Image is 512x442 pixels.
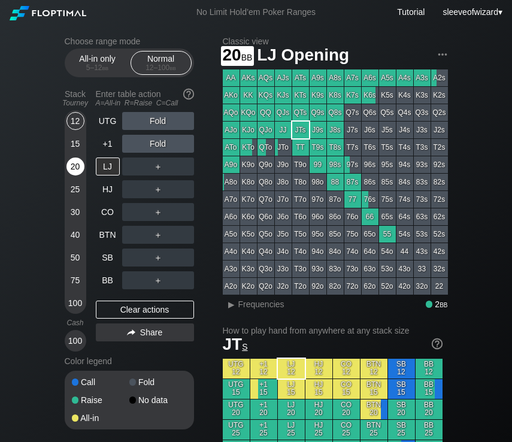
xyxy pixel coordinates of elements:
[96,135,120,153] div: +1
[250,359,277,379] div: +1 12
[223,122,240,138] div: AJo
[240,87,257,104] div: KK
[388,420,415,440] div: SB 25
[310,156,326,173] div: 99
[96,158,120,175] div: LJ
[362,69,378,86] div: A6s
[292,139,309,156] div: TT
[436,48,449,61] img: ellipsis.fd386fe8.svg
[129,396,187,404] div: No data
[223,399,250,419] div: UTG 20
[431,261,448,277] div: 32s
[426,299,448,309] div: 2
[379,243,396,260] div: 54o
[66,158,84,175] div: 20
[96,226,120,244] div: BTN
[275,122,292,138] div: JJ
[96,84,194,112] div: Enter table action
[292,122,309,138] div: JTs
[344,156,361,173] div: 97s
[275,278,292,295] div: J2o
[362,226,378,243] div: 65o
[122,249,194,267] div: ＋
[414,261,431,277] div: 33
[414,243,431,260] div: 43s
[223,104,240,121] div: AQo
[396,104,413,121] div: Q4s
[414,174,431,190] div: 83s
[240,156,257,173] div: K9o
[362,191,378,208] div: 76s
[72,396,129,404] div: Raise
[240,278,257,295] div: K2o
[414,191,431,208] div: 73s
[362,87,378,104] div: K6s
[362,139,378,156] div: T6s
[344,122,361,138] div: J7s
[257,87,274,104] div: KQs
[414,156,431,173] div: 93s
[344,208,361,225] div: 76o
[379,226,396,243] div: 55
[66,226,84,244] div: 40
[310,191,326,208] div: 97o
[96,301,194,319] div: Clear actions
[327,278,344,295] div: 82o
[278,379,305,399] div: LJ 15
[72,378,129,386] div: Call
[292,208,309,225] div: T6o
[305,359,332,379] div: HJ 12
[136,63,186,72] div: 12 – 100
[250,399,277,419] div: +1 20
[379,261,396,277] div: 53o
[327,156,344,173] div: 98s
[414,104,431,121] div: Q3s
[333,399,360,419] div: CO 20
[292,226,309,243] div: T5o
[416,399,443,419] div: BB 20
[310,278,326,295] div: 92o
[278,359,305,379] div: LJ 12
[240,122,257,138] div: KJo
[379,104,396,121] div: Q5s
[414,226,431,243] div: 53s
[257,104,274,121] div: QQ
[388,399,415,419] div: SB 20
[257,139,274,156] div: QTo
[223,278,240,295] div: A2o
[327,261,344,277] div: 83o
[440,5,504,19] div: ▾
[240,104,257,121] div: KQo
[257,69,274,86] div: AQs
[257,191,274,208] div: Q7o
[360,359,387,379] div: BTN 12
[223,226,240,243] div: A5o
[388,359,415,379] div: SB 12
[431,156,448,173] div: 92s
[257,243,274,260] div: Q4o
[416,420,443,440] div: BB 25
[257,261,274,277] div: Q3o
[431,174,448,190] div: 82s
[240,243,257,260] div: K4o
[414,139,431,156] div: T3s
[223,69,240,86] div: AA
[241,50,253,63] span: bb
[240,139,257,156] div: KTo
[223,37,448,46] h2: Classic view
[431,122,448,138] div: J2s
[66,249,84,267] div: 50
[379,191,396,208] div: 75s
[66,203,84,221] div: 30
[344,69,361,86] div: A7s
[240,191,257,208] div: K7o
[292,261,309,277] div: T3o
[431,191,448,208] div: 72s
[333,379,360,399] div: CO 15
[292,104,309,121] div: QTs
[122,226,194,244] div: ＋
[10,6,86,20] img: Floptimal logo
[223,326,443,335] h2: How to play hand from anywhere at any stack size
[379,139,396,156] div: T5s
[238,299,284,309] span: Frequencies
